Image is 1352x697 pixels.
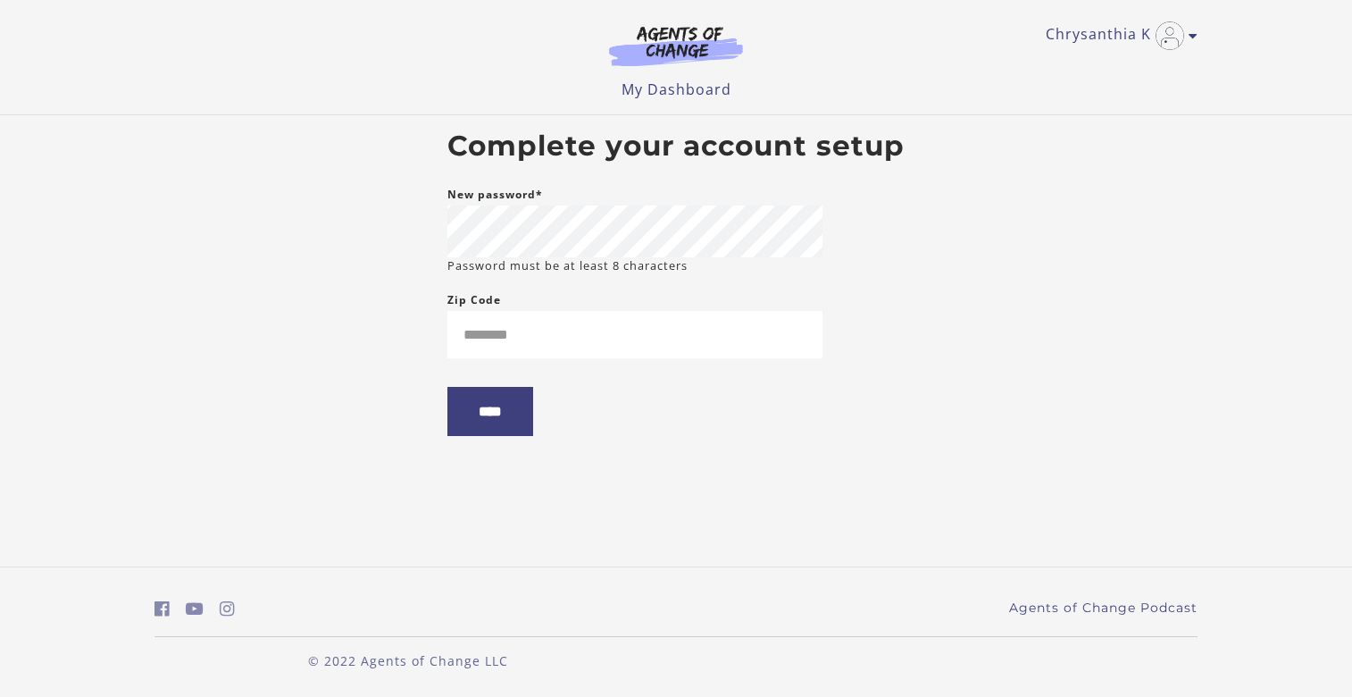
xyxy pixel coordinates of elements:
[154,596,170,622] a: https://www.facebook.com/groups/aswbtestprep (Open in a new window)
[154,600,170,617] i: https://www.facebook.com/groups/aswbtestprep (Open in a new window)
[186,596,204,622] a: https://www.youtube.com/c/AgentsofChangeTestPrepbyMeaganMitchell (Open in a new window)
[154,651,662,670] p: © 2022 Agents of Change LLC
[622,80,731,99] a: My Dashboard
[220,596,235,622] a: https://www.instagram.com/agentsofchangeprep/ (Open in a new window)
[186,600,204,617] i: https://www.youtube.com/c/AgentsofChangeTestPrepbyMeaganMitchell (Open in a new window)
[1046,21,1189,50] a: Toggle menu
[447,184,543,206] label: New password*
[1009,599,1198,617] a: Agents of Change Podcast
[220,600,235,617] i: https://www.instagram.com/agentsofchangeprep/ (Open in a new window)
[590,25,762,66] img: Agents of Change Logo
[447,257,688,274] small: Password must be at least 8 characters
[447,130,905,164] h2: Complete your account setup
[447,290,501,311] label: Zip Code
